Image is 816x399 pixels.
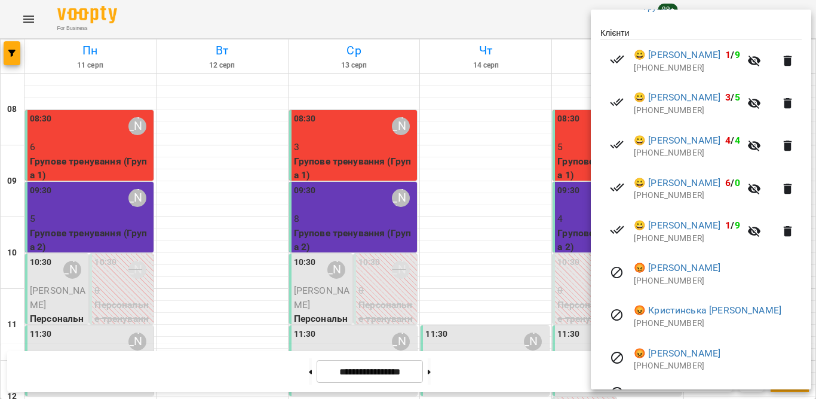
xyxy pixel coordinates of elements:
b: / [725,177,740,188]
span: 6 [725,177,731,188]
a: 😀 [PERSON_NAME] [634,218,720,233]
svg: Візит сплачено [610,138,624,152]
b: / [725,135,740,146]
svg: Візит сплачено [610,180,624,194]
span: 1 [725,220,731,231]
svg: Візит скасовано [610,308,624,322]
span: 4 [725,135,731,146]
b: / [725,92,740,103]
a: 😡 [PERSON_NAME] [634,261,720,275]
span: 3 [725,92,731,103]
a: 😀 [PERSON_NAME] [634,48,720,62]
span: 5 [735,92,740,103]
p: [PHONE_NUMBER] [634,275,802,287]
p: [PHONE_NUMBER] [634,318,802,330]
span: 0 [735,177,740,188]
svg: Візит скасовано [610,351,624,365]
a: 😀 [PERSON_NAME] [634,176,720,190]
b: / [725,49,740,60]
b: / [725,220,740,231]
svg: Візит сплачено [610,223,624,237]
a: 😡 [PERSON_NAME] [634,346,720,361]
p: [PHONE_NUMBER] [634,62,740,74]
span: 9 [735,220,740,231]
p: [PHONE_NUMBER] [634,190,740,202]
a: 😡 Кристинська [PERSON_NAME] [634,303,781,318]
a: 😀 [PERSON_NAME] [634,133,720,148]
p: [PHONE_NUMBER] [634,360,802,372]
p: [PHONE_NUMBER] [634,105,740,117]
span: 9 [735,49,740,60]
span: 1 [725,49,731,60]
span: 4 [735,135,740,146]
svg: Візит сплачено [610,52,624,66]
p: [PHONE_NUMBER] [634,147,740,159]
svg: Візит сплачено [610,95,624,109]
p: [PHONE_NUMBER] [634,233,740,245]
a: 😀 [PERSON_NAME] [634,90,720,105]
